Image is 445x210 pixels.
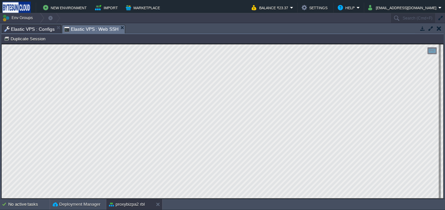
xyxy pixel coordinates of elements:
[2,13,35,22] button: Env Groups
[4,25,55,33] span: Elastic VPS : Configs
[2,2,31,14] img: Bytesun Cloud
[95,4,120,12] button: Import
[338,4,357,12] button: Help
[53,201,100,208] button: Deployment Manager
[368,4,438,12] button: [EMAIL_ADDRESS][DOMAIN_NAME]
[252,4,290,12] button: Balance ₹23.37
[109,201,145,208] button: proxybizpa2 rbl
[43,4,89,12] button: New Environment
[4,36,47,42] button: Duplicate Session
[8,199,50,210] div: No active tasks
[64,25,119,33] span: Elastic VPS : Web SSH
[126,4,162,12] button: Marketplace
[302,4,329,12] button: Settings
